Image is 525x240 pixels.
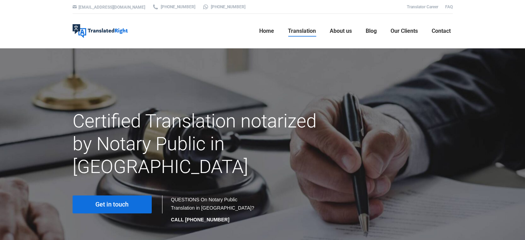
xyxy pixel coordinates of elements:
span: Translation [288,28,316,35]
a: FAQ [445,4,453,9]
a: Translation [286,20,318,42]
a: Our Clients [388,20,420,42]
a: [EMAIL_ADDRESS][DOMAIN_NAME] [78,5,145,10]
a: Get in touch [73,195,152,213]
a: [PHONE_NUMBER] [202,4,245,10]
span: Contact [432,28,451,35]
a: [PHONE_NUMBER] [152,4,195,10]
img: Translated Right [73,24,128,38]
span: Our Clients [391,28,418,35]
h1: Certified Translation notarized by Notary Public in [GEOGRAPHIC_DATA] [73,110,322,178]
span: About us [330,28,352,35]
div: QUESTIONS On Notary Public Translation in [GEOGRAPHIC_DATA]? [171,195,256,224]
a: About us [328,20,354,42]
span: Home [259,28,274,35]
a: Home [257,20,276,42]
span: Get in touch [95,201,129,208]
a: Contact [430,20,453,42]
a: Blog [364,20,379,42]
strong: CALL [PHONE_NUMBER] [171,217,229,222]
span: Blog [366,28,377,35]
a: Translator Career [407,4,438,9]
